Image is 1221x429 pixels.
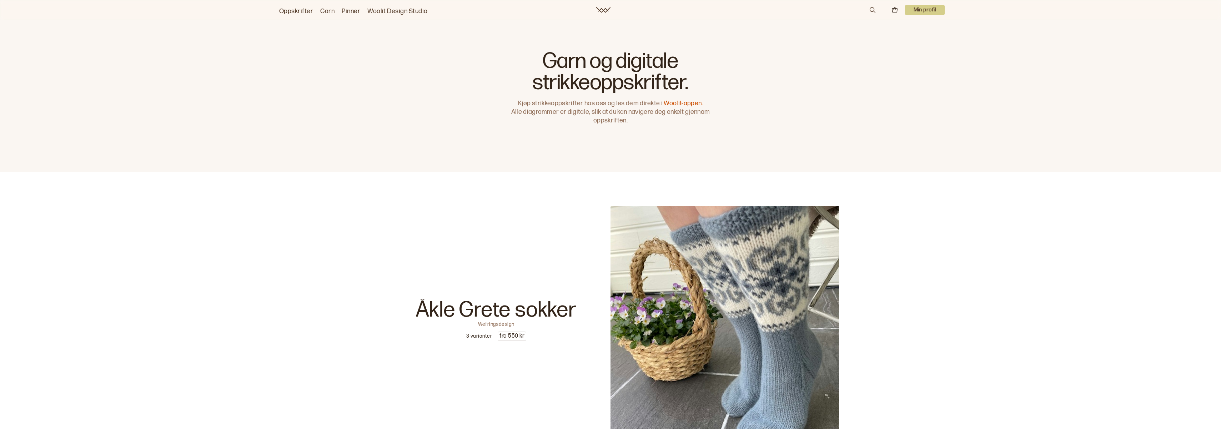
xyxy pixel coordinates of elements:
[367,6,428,16] a: Woolit Design Studio
[279,6,313,16] a: Oppskrifter
[466,333,492,340] p: 3 varianter
[508,99,713,125] p: Kjøp strikkeoppskrifter hos oss og les dem direkte i Alle diagrammer er digitale, slik at du kan ...
[905,5,945,15] p: Min profil
[596,7,610,13] a: Woolit
[416,299,577,321] p: Åkle Grete sokker
[664,100,703,107] a: Woolit-appen.
[478,321,514,326] p: Wefringsdesign
[498,332,526,340] p: fra 550 kr
[342,6,360,16] a: Pinner
[508,51,713,94] h1: Garn og digitale strikkeoppskrifter.
[905,5,945,15] button: User dropdown
[320,6,335,16] a: Garn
